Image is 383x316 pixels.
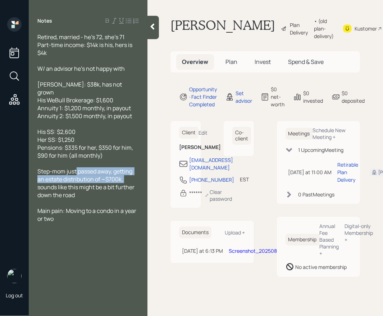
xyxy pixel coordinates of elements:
[179,227,211,238] h6: Documents
[298,191,335,198] div: 0 Past Meeting s
[255,58,271,66] span: Invest
[189,156,233,171] div: [EMAIL_ADDRESS][DOMAIN_NAME]
[189,85,217,108] div: Opportunity · Fact Finder Completed
[271,85,284,108] div: $0 net-worth
[296,263,347,271] div: No active membership
[199,129,208,136] div: Edit
[37,167,136,199] span: Step-mom just passed away, getting an estate distribution of ~$700k, sounds like this might be a ...
[225,58,237,66] span: Plan
[236,89,252,104] div: Set advisor
[288,58,324,66] span: Spend & Save
[342,89,365,104] div: $0 deposited
[182,247,223,255] div: [DATE] at 6:13 PM
[320,223,339,257] div: Annual Fee Based Planning +
[314,17,334,40] div: • (old plan-delivery)
[229,247,327,254] a: Screenshot_20250811_174934_Fidelity.jpg
[338,161,359,183] div: Retirable Plan Delivery
[345,223,373,243] div: Digital-only Membership +
[298,146,344,154] div: 1 Upcoming Meeting
[205,189,234,202] div: Clear password
[37,207,137,223] span: Main pain: Moving to a condo in a year or two
[189,176,234,183] div: [PHONE_NUMBER]
[37,80,132,120] span: [PERSON_NAME]: $38k, has not grown His WeBull Brokerage: $1,600 Annuity 1: $1,200 monthly, in pay...
[286,234,320,246] h6: Membership
[286,128,313,140] h6: Meetings
[303,89,323,104] div: $0 invested
[355,25,377,32] div: Kustomer
[288,168,332,176] div: [DATE] at 11:00 AM
[179,144,192,150] h6: [PERSON_NAME]
[7,269,22,283] img: hunter_neumayer.jpg
[313,127,352,140] div: Schedule New Meeting +
[37,128,134,159] span: His SS: $2,600 Her SS: $1,250 Pensions: $335 for her, $350 for him, $90 for him (all monthly)
[290,21,310,36] div: Plan Delivery
[37,65,125,73] span: W/ an advisor he's not happy with
[179,127,199,139] h6: Client
[37,17,52,24] label: Notes
[170,17,275,40] h1: [PERSON_NAME]
[225,229,245,236] div: Upload +
[37,33,133,57] span: Retired, married - he's 72, she's 71 Part-time income: $14k is his, hers is $4k
[6,292,23,299] div: Log out
[232,127,251,145] h6: Co-client
[182,58,208,66] span: Overview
